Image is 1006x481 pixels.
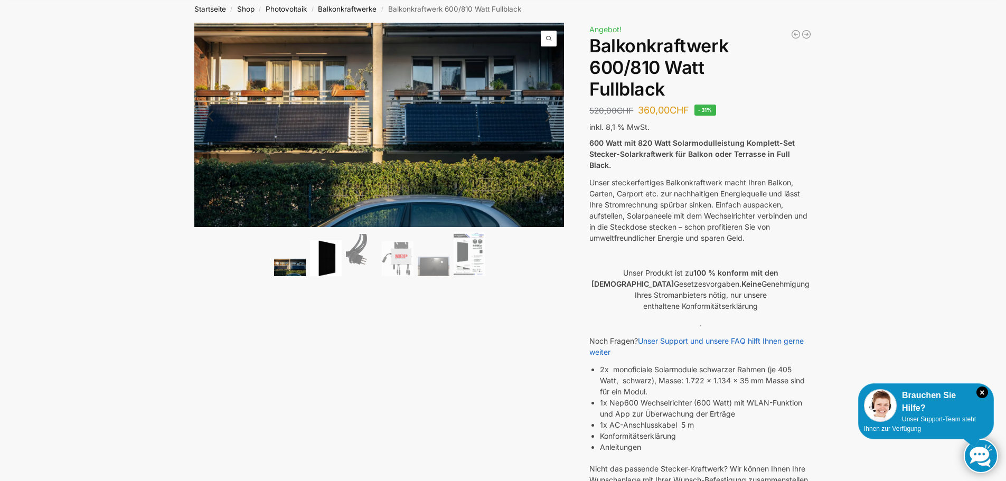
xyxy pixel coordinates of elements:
[600,419,812,430] li: 1x AC-Anschlusskabel 5 m
[454,232,485,277] img: Balkonkraftwerk 600/810 Watt Fullblack – Bild 6
[589,177,812,243] p: Unser steckerfertiges Balkonkraftwerk macht Ihren Balkon, Garten, Carport etc. zur nachhaltigen E...
[864,389,897,422] img: Customer service
[791,29,801,40] a: Balkonkraftwerk 445/600 Watt Bificial
[589,106,633,116] bdi: 520,00
[307,5,318,14] span: /
[741,279,761,288] strong: Keine
[418,257,449,277] img: Balkonkraftwerk 600/810 Watt Fullblack – Bild 5
[589,122,650,131] span: inkl. 8,1 % MwSt.
[255,5,266,14] span: /
[589,35,812,100] h1: Balkonkraftwerk 600/810 Watt Fullblack
[274,259,306,276] img: 2 Balkonkraftwerke
[617,106,633,116] span: CHF
[976,386,988,398] i: Schließen
[589,335,812,357] p: Noch Fragen?
[237,5,255,13] a: Shop
[600,397,812,419] li: 1x Nep600 Wechselrichter (600 Watt) mit WLAN-Funktion und App zur Überwachung der Erträge
[266,5,307,13] a: Photovoltaik
[589,25,622,34] span: Angebot!
[864,416,976,432] span: Unser Support-Team steht Ihnen zur Verfügung
[382,241,413,277] img: NEP 800 Drosselbar auf 600 Watt
[589,138,795,169] strong: 600 Watt mit 820 Watt Solarmodulleistung Komplett-Set Stecker-Solarkraftwerk für Balkon oder Terr...
[589,318,812,329] p: .
[564,23,935,447] img: Balkonkraftwerk 600/810 Watt Fullblack 3
[194,5,226,13] a: Startseite
[600,430,812,441] li: Konformitätserklärung
[801,29,812,40] a: 890/600 Watt Solarkraftwerk + 2,7 KW Batteriespeicher Genehmigungsfrei
[226,5,237,14] span: /
[600,364,812,397] li: 2x monoficiale Solarmodule schwarzer Rahmen (je 405 Watt, schwarz), Masse: 1.722 x 1.134 x 35 mm ...
[670,105,689,116] span: CHF
[864,389,988,414] div: Brauchen Sie Hilfe?
[310,240,342,277] img: TommaTech Vorderseite
[318,5,377,13] a: Balkonkraftwerke
[589,336,804,356] a: Unser Support und unsere FAQ hilft Ihnen gerne weiter
[694,105,716,116] span: -31%
[377,5,388,14] span: /
[600,441,812,452] li: Anleitungen
[638,105,689,116] bdi: 360,00
[346,234,378,276] img: Anschlusskabel-3meter_schweizer-stecker
[591,268,778,288] strong: 100 % konform mit den [DEMOGRAPHIC_DATA]
[589,267,812,312] p: Unser Produkt ist zu Gesetzesvorgaben. Genehmigung Ihres Stromanbieters nötig, nur unsere enthalt...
